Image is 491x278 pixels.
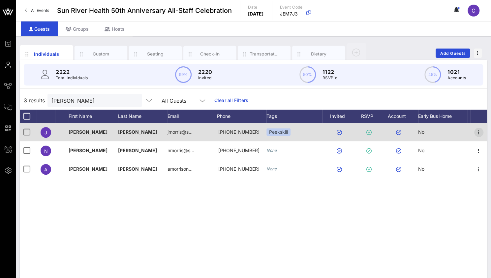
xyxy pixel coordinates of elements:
div: Groups [58,21,97,36]
p: 1122 [322,68,337,76]
button: Add Guests [436,49,470,58]
div: All Guests [162,98,186,104]
div: Check-In [195,51,225,57]
span: Sun River Health 50th Anniversary All-Staff Celebration [57,6,232,16]
a: Clear all Filters [214,97,248,104]
div: C [468,5,479,17]
div: Individuals [32,51,61,57]
p: jmorris@s… [168,123,193,141]
p: amorrison… [168,160,193,178]
span: All Events [31,8,49,13]
div: Invited [322,110,359,123]
div: First Name [69,110,118,123]
div: Peekskill [266,128,291,136]
span: 347-585-5129 [218,148,260,153]
p: 2220 [198,68,212,76]
div: Account [382,110,418,123]
span: No [418,148,424,153]
div: Custom [86,51,116,57]
div: Last Name [118,110,168,123]
p: 1021 [447,68,466,76]
div: Phone [217,110,266,123]
span: C [472,7,476,14]
div: Early Bus Home [418,110,468,123]
p: Total Individuals [56,75,88,81]
div: Seating [141,51,170,57]
span: [PERSON_NAME] [69,129,107,135]
i: None [266,166,277,171]
span: No [418,129,424,135]
p: [DATE] [248,11,264,17]
span: N [44,148,48,154]
p: Date [248,4,264,11]
p: JEM7J3 [280,11,303,17]
div: Tags [266,110,322,123]
p: nmorris@s… [168,141,194,160]
span: A [44,167,47,172]
p: Accounts [447,75,466,81]
p: Invited [198,75,212,81]
p: Event Code [280,4,303,11]
div: Dietary [304,51,333,57]
span: 3 results [24,96,45,104]
span: [PERSON_NAME] [69,148,107,153]
span: J [45,130,47,135]
span: [PERSON_NAME] [69,166,107,172]
p: RSVP`d [322,75,337,81]
span: Add Guests [440,51,466,56]
div: All Guests [158,94,210,107]
i: None [266,148,277,153]
div: Guests [21,21,58,36]
span: [PERSON_NAME] [118,148,157,153]
span: +19143294037 [218,129,260,135]
p: 2222 [56,68,88,76]
div: RSVP [359,110,382,123]
div: Hosts [97,21,133,36]
span: No [418,166,424,172]
span: +16468579464 [218,166,260,172]
span: [PERSON_NAME] [118,166,157,172]
a: All Events [21,5,53,16]
div: Email [168,110,217,123]
div: Transportation [250,51,279,57]
span: [PERSON_NAME] [118,129,157,135]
